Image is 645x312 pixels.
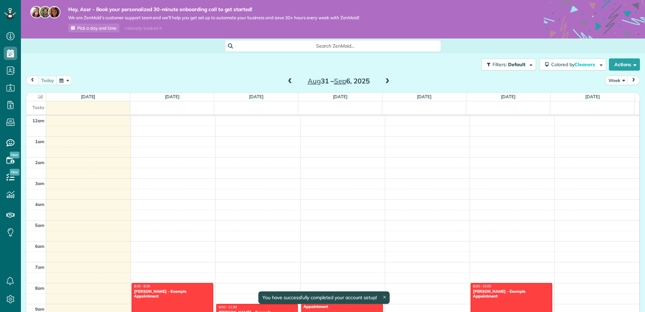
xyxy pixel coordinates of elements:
span: 4am [35,202,45,207]
span: 8:00 - 9:30 [134,284,150,288]
a: [DATE] [417,94,431,99]
button: Actions [609,58,640,71]
span: 7am [35,264,45,270]
span: 3am [35,181,45,186]
span: 5am [35,223,45,228]
span: 9am [35,306,45,312]
button: Filters: Default [481,58,536,71]
span: Colored by [551,61,597,68]
span: 9:00 - 11:30 [219,305,237,309]
img: michelle-19f622bdf1676172e81f8f8fba1fb50e276960ebfe0243fe18214015130c80e4.jpg [48,6,60,18]
span: Pick a day and time [77,25,116,31]
a: [DATE] [585,94,600,99]
span: 2am [35,160,45,165]
span: 12am [32,118,45,123]
button: Colored byCleaners [539,58,606,71]
h2: 31 – 6, 2025 [297,77,381,85]
button: Week [606,76,628,85]
span: Aug [308,77,321,85]
a: [DATE] [249,94,263,99]
button: next [627,76,640,85]
span: Cleaners [574,61,596,68]
a: [DATE] [333,94,347,99]
span: 8:00 - 10:00 [473,284,491,288]
span: Filters: [493,61,507,68]
div: [PERSON_NAME] - Example Appointment [134,289,211,299]
a: [DATE] [165,94,179,99]
span: 1am [35,139,45,144]
div: [PERSON_NAME] - Example Appointment [303,300,381,309]
span: 6am [35,243,45,249]
button: today [38,76,57,85]
a: [DATE] [81,94,95,99]
span: New [10,169,20,176]
div: You have successfully completed your account setup! [258,291,390,304]
div: I already booked it [121,24,166,32]
a: [DATE] [501,94,515,99]
button: prev [26,76,39,85]
img: jorge-587dff0eeaa6aab1f244e6dc62b8924c3b6ad411094392a53c71c6c4a576187d.jpg [39,6,51,18]
span: New [10,152,20,158]
div: [PERSON_NAME] - Example Appointment [473,289,550,299]
a: Filters: Default [478,58,536,71]
span: 8am [35,285,45,291]
span: Default [508,61,526,68]
span: Tasks [32,105,45,110]
span: We are ZenMaid’s customer support team and we’ll help you get set up to automate your business an... [68,15,359,21]
img: maria-72a9807cf96188c08ef61303f053569d2e2a8a1cde33d635c8a3ac13582a053d.jpg [30,6,43,18]
a: Pick a day and time [68,24,119,32]
strong: Hey, Aser - Book your personalized 30-minute onboarding call to get started! [68,6,359,13]
span: Sep [334,77,346,85]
